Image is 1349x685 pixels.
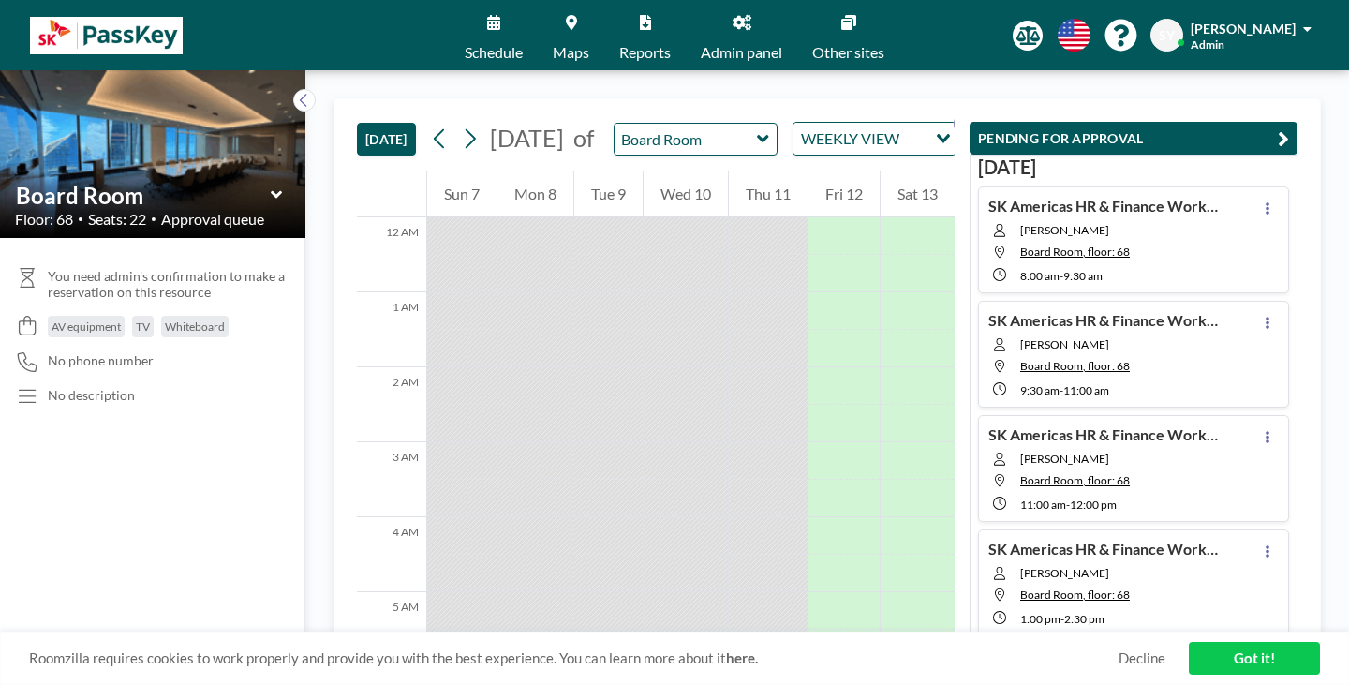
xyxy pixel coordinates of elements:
[793,123,956,155] div: Search for option
[1060,383,1063,397] span: -
[988,311,1223,330] h4: SK Americas HR & Finance Workshop
[905,127,925,151] input: Search for option
[726,649,758,666] a: here.
[978,156,1289,179] h3: [DATE]
[1020,588,1130,602] span: Board Room, floor: 68
[497,171,573,217] div: Mon 8
[427,171,497,217] div: Sun 7
[1189,642,1320,675] a: Got it!
[52,320,121,334] span: AV equipment
[574,171,643,217] div: Tue 9
[1020,612,1060,626] span: 1:00 PM
[78,213,83,225] span: •
[1020,566,1226,580] span: [PERSON_NAME]
[1070,498,1117,512] span: 12:00 PM
[808,171,880,217] div: Fri 12
[1020,337,1226,351] span: [PERSON_NAME]
[29,649,1119,667] span: Roomzilla requires cookies to work properly and provide you with the best experience. You can lea...
[490,124,564,152] span: [DATE]
[88,210,146,229] span: Seats: 22
[881,171,955,217] div: Sat 13
[357,367,426,442] div: 2 AM
[1060,612,1064,626] span: -
[1060,269,1063,283] span: -
[1020,452,1226,466] span: [PERSON_NAME]
[988,197,1223,216] h4: SK Americas HR & Finance Workshop
[48,387,135,404] div: No description
[619,45,671,60] span: Reports
[161,210,264,229] span: Approval queue
[1020,269,1060,283] span: 8:00 AM
[48,352,154,369] span: No phone number
[165,320,225,334] span: Whiteboard
[1063,383,1109,397] span: 11:00 AM
[701,45,782,60] span: Admin panel
[1191,37,1224,52] span: Admin
[1020,473,1130,487] span: Board Room, floor: 68
[357,442,426,517] div: 3 AM
[615,124,758,155] input: Board Room
[988,425,1223,444] h4: SK Americas HR & Finance Workshop
[16,182,271,209] input: Board Room
[357,123,416,156] button: [DATE]
[1159,27,1175,44] span: SY
[797,127,903,151] span: WEEKLY VIEW
[1066,498,1070,512] span: -
[1063,269,1103,283] span: 9:30 AM
[1020,498,1066,512] span: 11:00 AM
[48,268,290,301] span: You need admin's confirmation to make a reservation on this resource
[1020,223,1226,237] span: [PERSON_NAME]
[357,217,426,292] div: 12 AM
[30,17,183,54] img: organization-logo
[553,45,589,60] span: Maps
[729,171,808,217] div: Thu 11
[1020,383,1060,397] span: 9:30 AM
[954,112,976,135] p: 9+
[988,540,1223,558] h4: SK Americas HR & Finance Workshop
[1020,245,1130,259] span: Board Room, floor: 68
[644,171,728,217] div: Wed 10
[151,213,156,225] span: •
[357,292,426,367] div: 1 AM
[970,122,1297,155] button: PENDING FOR APPROVAL
[1119,649,1165,667] a: Decline
[812,45,884,60] span: Other sites
[1020,359,1130,373] span: Board Room, floor: 68
[1064,612,1104,626] span: 2:30 PM
[573,124,594,153] span: of
[357,592,426,667] div: 5 AM
[136,320,150,334] span: TV
[1191,21,1296,37] span: [PERSON_NAME]
[15,210,73,229] span: Floor: 68
[465,45,523,60] span: Schedule
[357,517,426,592] div: 4 AM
